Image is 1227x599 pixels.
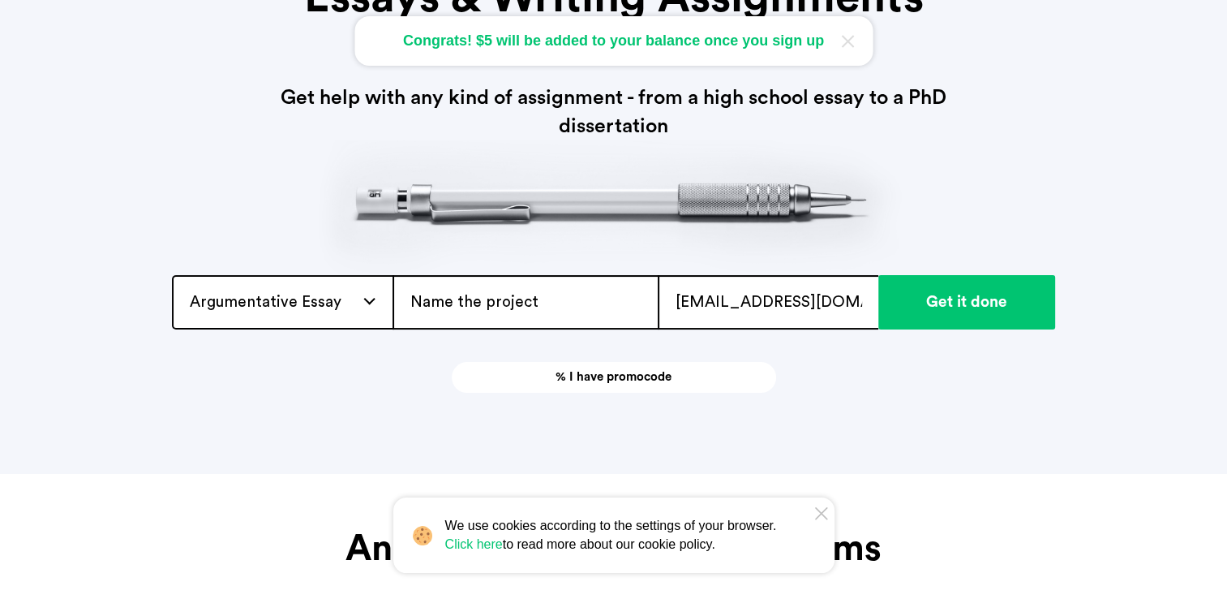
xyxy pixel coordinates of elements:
span: Argumentative Essay [190,293,341,312]
div: Congrats! $5 will be added to your balance once you sign up [354,16,873,66]
span: We use cookies according to the settings of your browser. to read more about our cookie policy. [445,517,789,554]
input: Your email [658,275,878,330]
h3: Get help with any kind of assignment - from a high school essay to a PhD dissertation [225,84,1003,140]
a: % I have promocode [452,362,776,393]
a: Click here [445,536,503,554]
input: Name the project [393,275,658,330]
h2: An Answer to All Your Problems [330,523,898,575]
img: header-pict.png [319,140,907,275]
input: Get it done [878,275,1055,330]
